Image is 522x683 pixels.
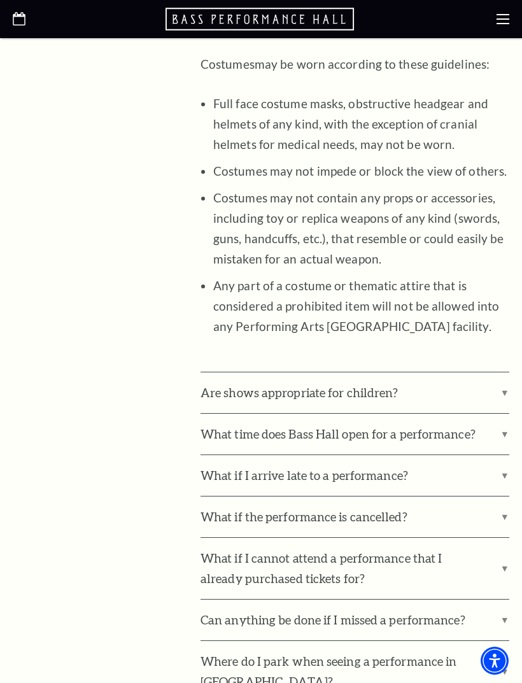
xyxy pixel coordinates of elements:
[201,54,509,74] p: Costumes may be worn according to these guidelines:
[166,6,356,32] a: Open this option
[13,12,25,27] a: Open this option
[201,414,509,454] label: What time does Bass Hall open for a performance?
[201,538,509,599] label: What if I cannot attend a performance that I already purchased tickets for?
[201,600,509,640] label: Can anything be done if I missed a performance?
[213,94,509,155] li: Full face costume masks, obstructive headgear and helmets of any kind, with the exception of cran...
[201,496,509,537] label: What if the performance is cancelled?
[213,269,509,337] li: Any part of a costume or thematic attire that is considered a prohibited item will not be allowed...
[481,647,509,675] div: Accessibility Menu
[213,155,509,181] li: Costumes may not impede or block the view of others.
[213,181,509,269] li: Costumes may not contain any props or accessories, including toy or replica weapons of any kind (...
[201,455,509,496] label: What if I arrive late to a performance?
[201,372,509,413] label: Are shows appropriate for children?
